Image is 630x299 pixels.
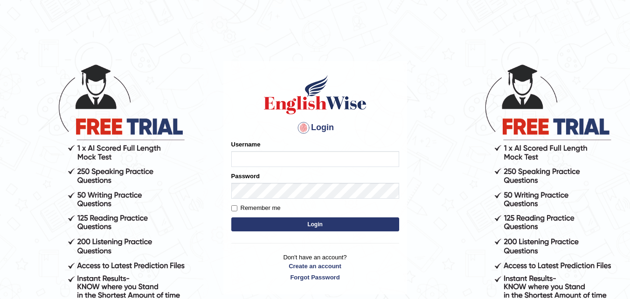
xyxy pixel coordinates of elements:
[231,217,399,231] button: Login
[231,172,260,181] label: Password
[231,140,261,149] label: Username
[231,273,399,282] a: Forgot Password
[231,253,399,282] p: Don't have an account?
[231,205,237,211] input: Remember me
[231,262,399,271] a: Create an account
[231,203,281,213] label: Remember me
[231,120,399,135] h4: Login
[262,74,368,116] img: Logo of English Wise sign in for intelligent practice with AI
